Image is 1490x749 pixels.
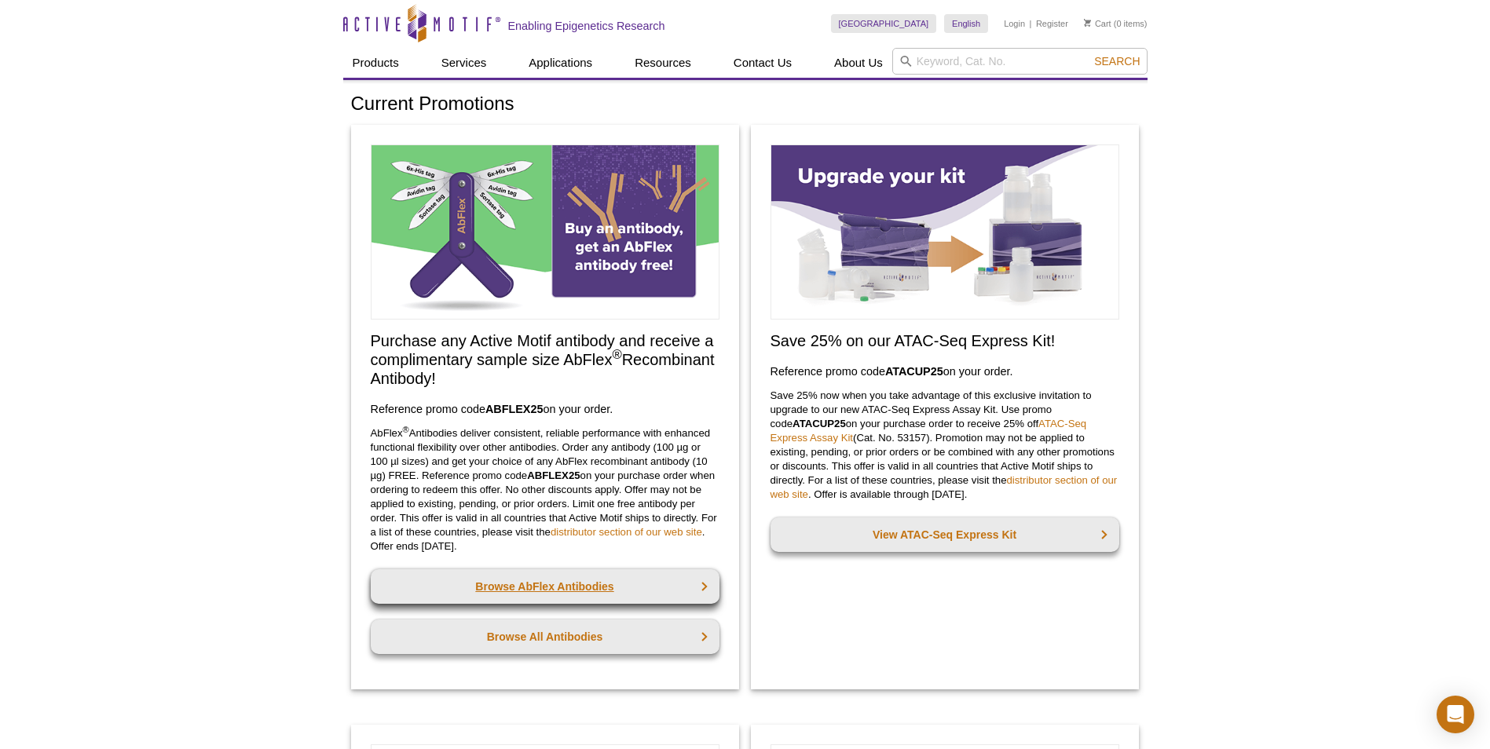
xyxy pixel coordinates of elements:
a: [GEOGRAPHIC_DATA] [831,14,937,33]
h1: Current Promotions [351,93,1140,116]
strong: ATACUP25 [793,418,846,429]
span: Search [1094,55,1140,68]
li: (0 items) [1084,14,1148,33]
p: Save 25% now when you take advantage of this exclusive invitation to upgrade to our new ATAC-Seq ... [771,389,1119,502]
sup: ® [612,348,621,363]
strong: ABFLEX25 [485,403,544,415]
img: Free Sample Size AbFlex Antibody [371,144,719,320]
a: Register [1036,18,1068,29]
strong: ATACUP25 [885,365,943,378]
img: Save on ATAC-Seq Express Assay Kit [771,144,1119,320]
button: Search [1089,54,1144,68]
a: English [944,14,988,33]
a: Login [1004,18,1025,29]
a: Browse AbFlex Antibodies [371,569,719,604]
a: Services [432,48,496,78]
a: Contact Us [724,48,801,78]
a: About Us [825,48,892,78]
sup: ® [403,425,409,434]
a: Resources [625,48,701,78]
a: Products [343,48,408,78]
a: Cart [1084,18,1111,29]
h2: Purchase any Active Motif antibody and receive a complimentary sample size AbFlex Recombinant Ant... [371,331,719,388]
h3: Reference promo code on your order. [371,400,719,418]
li: | [1030,14,1032,33]
h2: Enabling Epigenetics Research [508,19,665,33]
strong: ABFLEX25 [527,469,580,481]
a: Applications [519,48,602,78]
h2: Save 25% on our ATAC-Seq Express Kit! [771,331,1119,350]
input: Keyword, Cat. No. [892,48,1148,75]
p: AbFlex Antibodies deliver consistent, reliable performance with enhanced functional flexibility o... [371,426,719,554]
div: Open Intercom Messenger [1437,696,1474,733]
a: View ATAC-Seq Express Kit [771,517,1119,552]
a: distributor section of our web site [551,526,702,538]
h3: Reference promo code on your order. [771,362,1119,381]
img: Your Cart [1084,19,1091,27]
a: Browse All Antibodies [371,619,719,654]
